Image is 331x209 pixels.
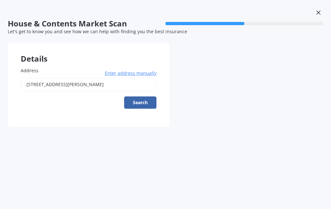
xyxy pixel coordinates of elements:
[21,78,156,91] input: Enter address
[105,70,156,76] span: Enter address manually
[8,19,165,28] span: House & Contents Market Scan
[21,67,38,74] span: Address
[124,96,156,109] button: Search
[8,28,187,35] span: Let's get to know you and see how we can help with finding you the best insurance
[8,43,169,62] div: Details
